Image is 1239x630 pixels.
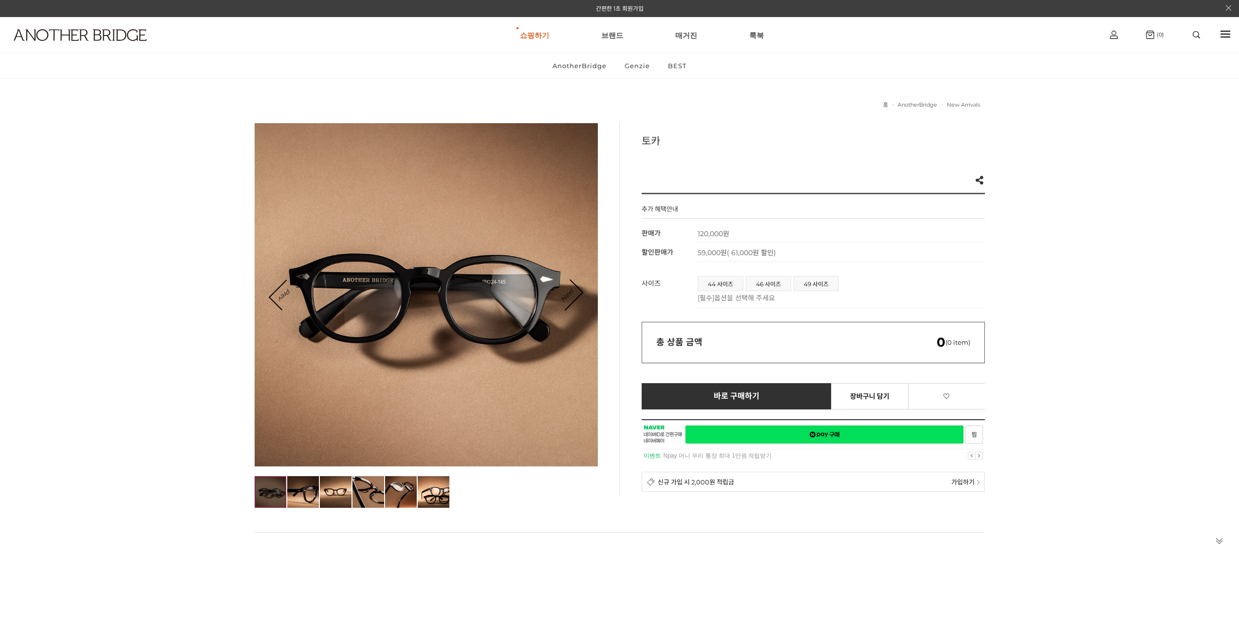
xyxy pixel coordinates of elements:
[5,29,191,65] a: logo
[965,426,983,444] a: 새창
[937,338,970,346] span: (0 item)
[255,123,598,466] img: d8a971c8d4098888606ba367a792ad14.jpg
[1154,31,1164,38] span: (0)
[937,334,945,350] em: 0
[698,229,729,238] strong: 120,000원
[977,480,980,485] img: npay_sp_more.png
[656,337,703,348] strong: 총 상품 금액
[596,5,644,12] a: 간편한 1초 회원가입
[698,277,743,291] a: 44 사이즈
[644,452,661,459] strong: 이벤트
[883,101,888,108] a: 홈
[642,472,985,492] a: 신규 가입 시 2,000원 적립금 가입하기
[698,293,980,302] p: [필수]
[698,276,743,291] li: 44 사이즈
[642,383,832,409] a: 바로 구매하기
[898,101,937,108] a: AnotherBridge
[642,248,673,257] span: 할인판매가
[642,133,985,148] h3: 토카
[642,271,698,308] th: 사이즈
[685,426,963,444] a: 새창
[647,478,655,486] img: detail_membership.png
[544,53,615,78] a: AnotherBridge
[675,18,697,53] a: 매거진
[746,276,791,291] li: 46 사이즈
[1146,31,1154,39] img: cart
[794,276,839,291] li: 49 사이즈
[794,277,838,291] a: 49 사이즈
[727,248,776,257] span: ( 61,000원 할인)
[746,277,791,291] a: 46 사이즈
[1146,31,1164,39] a: (0)
[642,229,661,238] span: 판매가
[616,53,658,78] a: Genzie
[658,477,734,486] span: 신규 가입 시 2,000원 적립금
[698,248,776,257] span: 59,000원
[831,383,908,409] a: 장바구니 담기
[749,18,764,53] a: 룩북
[14,29,147,41] img: logo
[552,280,582,310] a: Next
[951,477,975,486] span: 가입하기
[664,452,772,459] a: Npay 머니 우리 통장 최대 1만원 적립받기
[601,18,623,53] a: 브랜드
[1193,31,1200,38] img: search
[642,204,678,218] h4: 추가 혜택안내
[520,18,549,53] a: 쇼핑하기
[947,101,980,108] a: New Arrivals
[714,294,775,302] span: 옵션을 선택해 주세요
[270,280,299,309] a: Prev
[660,53,695,78] a: BEST
[714,392,760,401] span: 바로 구매하기
[1110,31,1118,39] img: cart
[255,476,286,508] img: d8a971c8d4098888606ba367a792ad14.jpg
